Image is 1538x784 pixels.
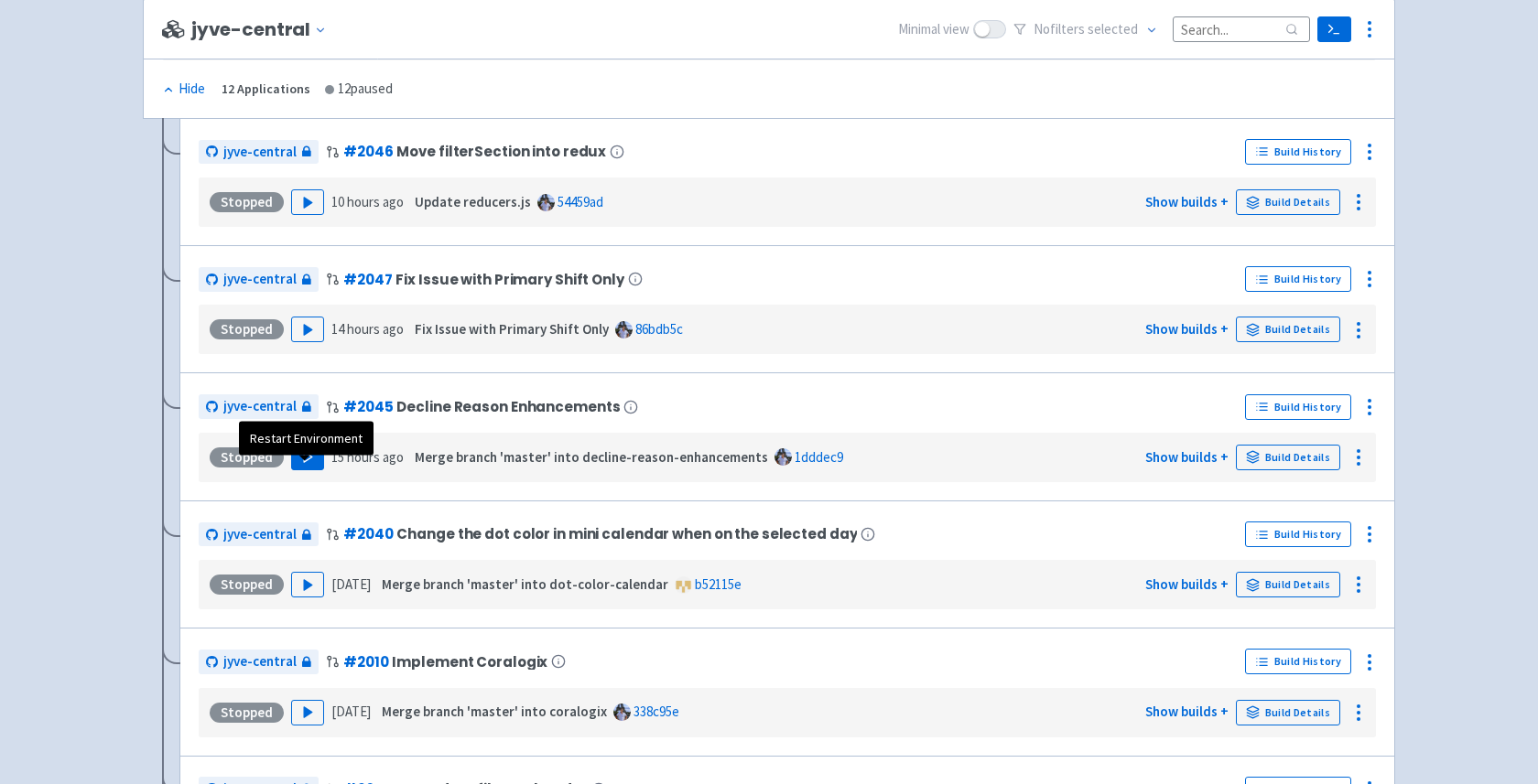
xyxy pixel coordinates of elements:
time: 10 hours ago [331,193,404,210]
a: Build History [1245,139,1351,165]
button: Play [291,189,324,215]
input: Search... [1173,16,1310,41]
div: Stopped [210,319,284,339]
a: jyve-central [199,522,319,547]
span: jyve-central [223,651,297,672]
a: #2046 [343,142,393,161]
strong: Merge branch 'master' into dot-color-calendar [382,575,668,593]
strong: Merge branch 'master' into coralogix [382,703,607,720]
div: Hide [162,79,205,100]
a: Show builds + [1145,320,1229,338]
time: [DATE] [331,703,371,720]
button: jyve-central [191,19,334,40]
div: Stopped [210,703,284,723]
span: jyve-central [223,142,297,163]
div: Stopped [210,192,284,212]
div: 12 paused [325,79,393,100]
a: Build Details [1236,700,1340,725]
span: jyve-central [223,524,297,545]
div: 12 Applications [222,79,310,100]
time: 14 hours ago [331,320,404,338]
a: #2040 [343,524,393,543]
span: Decline Reason Enhancements [396,399,620,414]
a: Show builds + [1145,703,1229,720]
a: Build Details [1236,445,1340,470]
a: #2047 [343,270,392,289]
button: Play [291,317,324,342]
a: Show builds + [1145,448,1229,466]
a: #2045 [343,397,393,416]
a: Build History [1245,521,1351,547]
span: Move filterSection into redux [396,144,606,159]
div: Stopped [210,575,284,595]
a: Build History [1245,394,1351,420]
a: jyve-central [199,267,319,292]
a: jyve-central [199,650,319,674]
button: Hide [162,79,207,100]
span: Change the dot color in mini calendar when on the selected day [396,526,857,542]
a: jyve-central [199,140,319,165]
strong: Update reducers.js [415,193,531,210]
span: jyve-central [223,269,297,290]
a: Build History [1245,649,1351,674]
a: 1dddec9 [795,448,843,466]
div: Stopped [210,447,284,467]
strong: Merge branch 'master' into decline-reason-enhancements [415,448,768,466]
span: selected [1088,20,1138,38]
a: Terminal [1317,16,1351,42]
button: Play [291,572,324,597]
a: Build Details [1236,189,1340,215]
span: jyve-central [223,396,297,417]
a: #2010 [343,652,388,671]
a: Build Details [1236,572,1340,597]
button: Play [291,445,324,470]
time: [DATE] [331,575,371,593]
time: 15 hours ago [331,448,404,466]
span: Implement Coralogix [392,654,547,670]
a: 54459ad [558,193,603,210]
a: 86bdb5c [635,320,683,338]
a: Build Details [1236,317,1340,342]
a: Show builds + [1145,575,1229,593]
span: No filter s [1034,19,1138,40]
a: b52115e [695,575,742,593]
span: Fix Issue with Primary Shift Only [395,272,623,287]
button: Play [291,700,324,725]
a: 338c95e [634,703,679,720]
a: jyve-central [199,394,319,419]
a: Show builds + [1145,193,1229,210]
strong: Fix Issue with Primary Shift Only [415,320,609,338]
a: Build History [1245,266,1351,292]
span: Minimal view [898,19,969,40]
